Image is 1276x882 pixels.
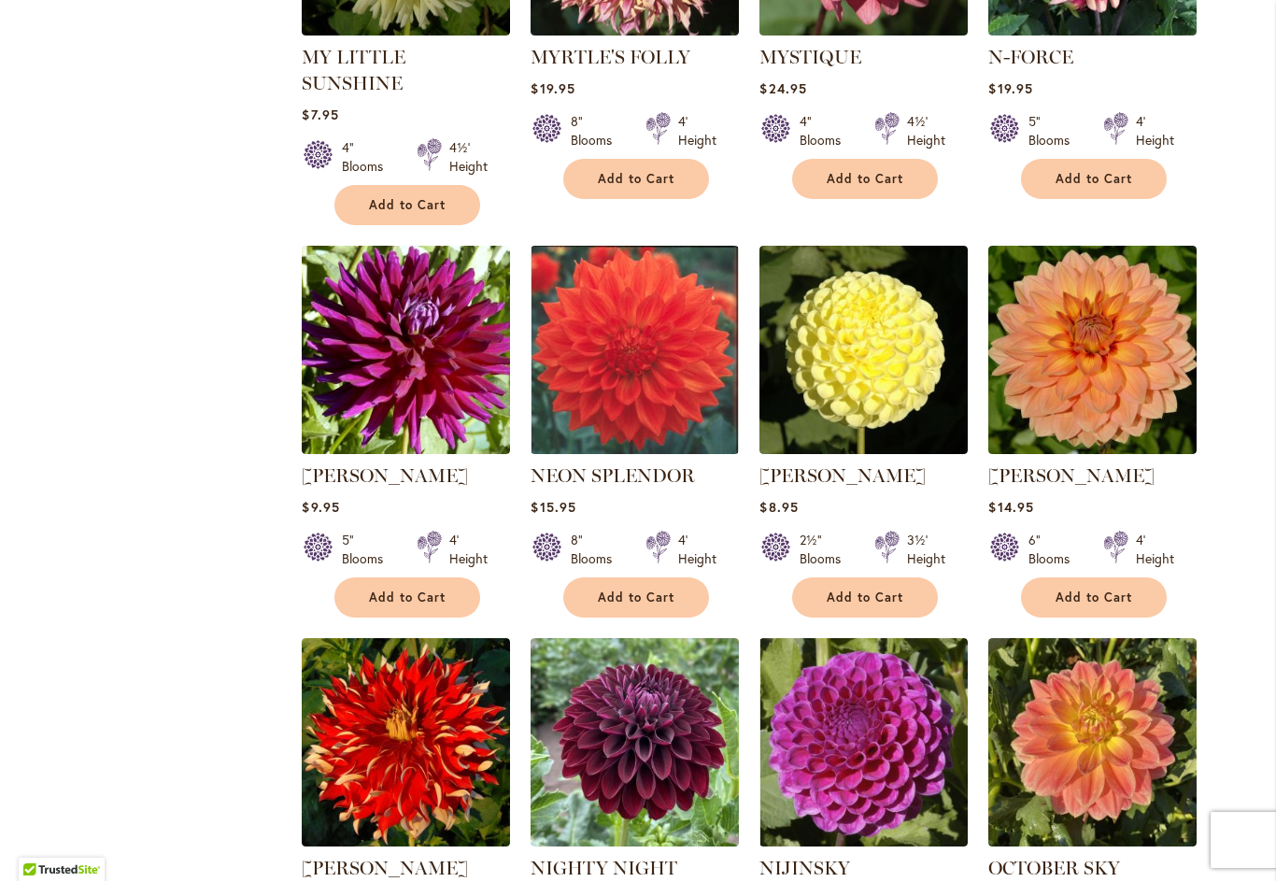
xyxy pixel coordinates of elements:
a: Nick Sr [302,833,510,851]
div: 8" Blooms [571,532,623,569]
a: OCTOBER SKY [988,858,1120,880]
button: Add to Cart [563,578,709,619]
a: NEON SPLENDOR [531,465,695,488]
span: $7.95 [302,107,338,124]
img: NETTIE [759,247,968,455]
img: October Sky [988,639,1197,847]
a: NETTIE [759,441,968,459]
span: Add to Cart [1056,590,1132,606]
button: Add to Cart [334,186,480,226]
span: $19.95 [988,80,1032,98]
div: 4' Height [1136,113,1174,150]
button: Add to Cart [1021,578,1167,619]
span: Add to Cart [827,172,903,188]
a: NIGHTY NIGHT [531,858,677,880]
span: Add to Cart [369,590,446,606]
div: 2½" Blooms [800,532,852,569]
img: NADINE JESSIE [302,247,510,455]
div: 4½' Height [449,139,488,177]
button: Add to Cart [1021,160,1167,200]
a: Nicholas [988,441,1197,459]
a: NIJINSKY [759,833,968,851]
a: October Sky [988,833,1197,851]
img: Nick Sr [302,639,510,847]
span: Add to Cart [598,172,674,188]
span: Add to Cart [827,590,903,606]
a: N-FORCE [988,22,1197,40]
div: 5" Blooms [1028,113,1081,150]
div: 8" Blooms [571,113,623,150]
div: 6" Blooms [1028,532,1081,569]
span: $14.95 [988,499,1033,517]
div: 4" Blooms [800,113,852,150]
span: $19.95 [531,80,574,98]
a: N-FORCE [988,47,1073,69]
div: 4' Height [678,532,716,569]
span: $24.95 [759,80,806,98]
div: 4' Height [449,532,488,569]
img: NIJINSKY [759,639,968,847]
img: Neon Splendor [531,247,739,455]
a: MYRTLE'S FOLLY [531,22,739,40]
a: MY LITTLE SUNSHINE [302,47,405,95]
a: MYSTIQUE [759,47,861,69]
span: Add to Cart [369,198,446,214]
button: Add to Cart [792,160,938,200]
a: Nighty Night [531,833,739,851]
a: NIJINSKY [759,858,850,880]
div: 4' Height [1136,532,1174,569]
span: $15.95 [531,499,575,517]
img: Nighty Night [531,639,739,847]
button: Add to Cart [563,160,709,200]
iframe: Launch Accessibility Center [14,816,66,868]
span: $8.95 [759,499,798,517]
button: Add to Cart [334,578,480,619]
span: $9.95 [302,499,339,517]
div: 5" Blooms [342,532,394,569]
button: Add to Cart [792,578,938,619]
a: NADINE JESSIE [302,441,510,459]
div: 4' Height [678,113,716,150]
div: 3½' Height [907,532,945,569]
span: Add to Cart [598,590,674,606]
div: 4" Blooms [342,139,394,177]
a: [PERSON_NAME] [759,465,926,488]
a: MY LITTLE SUNSHINE [302,22,510,40]
a: [PERSON_NAME] [302,858,468,880]
a: [PERSON_NAME] [302,465,468,488]
a: MYSTIQUE [759,22,968,40]
a: MYRTLE'S FOLLY [531,47,690,69]
a: Neon Splendor [531,441,739,459]
img: Nicholas [988,247,1197,455]
span: Add to Cart [1056,172,1132,188]
a: [PERSON_NAME] [988,465,1155,488]
div: 4½' Height [907,113,945,150]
